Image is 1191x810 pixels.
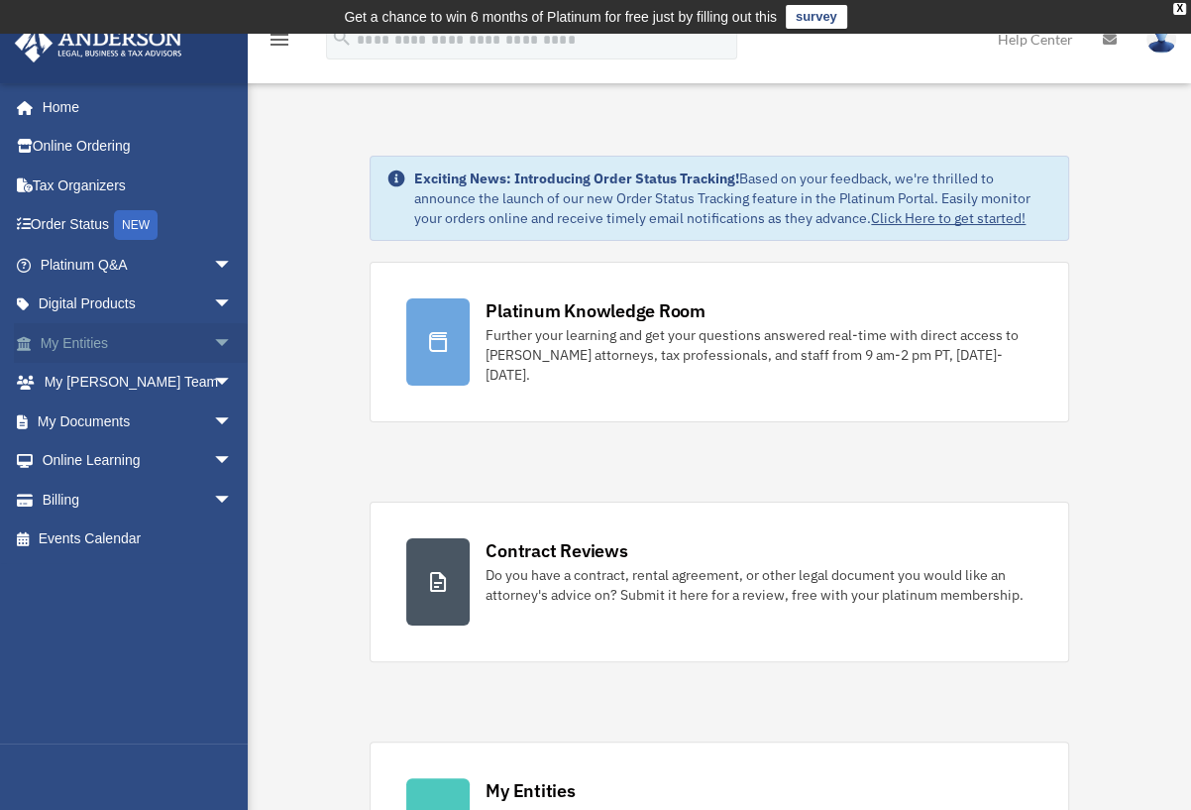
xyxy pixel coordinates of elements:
strong: Exciting News: Introducing Order Status Tracking! [414,170,739,187]
a: Order StatusNEW [14,205,263,246]
div: My Entities [486,778,575,803]
div: Based on your feedback, we're thrilled to announce the launch of our new Order Status Tracking fe... [414,169,1052,228]
span: arrow_drop_down [213,441,253,482]
div: Contract Reviews [486,538,627,563]
a: survey [786,5,847,29]
span: arrow_drop_down [213,245,253,286]
div: Do you have a contract, rental agreement, or other legal document you would like an attorney's ad... [486,565,1032,605]
a: menu [268,35,291,52]
div: close [1173,3,1186,15]
a: Click Here to get started! [871,209,1026,227]
img: User Pic [1146,25,1176,54]
a: Platinum Q&Aarrow_drop_down [14,245,263,285]
div: Platinum Knowledge Room [486,298,705,323]
div: Further your learning and get your questions answered real-time with direct access to [PERSON_NAM... [486,325,1032,385]
span: arrow_drop_down [213,323,253,364]
a: My Entitiesarrow_drop_down [14,323,263,363]
span: arrow_drop_down [213,480,253,521]
i: search [331,27,353,49]
a: Home [14,87,253,127]
span: arrow_drop_down [213,285,253,325]
div: Get a chance to win 6 months of Platinum for free just by filling out this [344,5,777,29]
a: Online Ordering [14,127,263,167]
span: arrow_drop_down [213,402,253,442]
a: Platinum Knowledge Room Further your learning and get your questions answered real-time with dire... [370,262,1069,422]
div: NEW [114,210,158,240]
a: Events Calendar [14,520,263,559]
span: arrow_drop_down [213,363,253,404]
a: My [PERSON_NAME] Teamarrow_drop_down [14,363,263,403]
a: Billingarrow_drop_down [14,480,263,520]
a: Digital Productsarrow_drop_down [14,285,263,324]
i: menu [268,28,291,52]
a: Tax Organizers [14,166,263,205]
img: Anderson Advisors Platinum Portal [9,24,188,62]
a: My Documentsarrow_drop_down [14,402,263,441]
a: Contract Reviews Do you have a contract, rental agreement, or other legal document you would like... [370,502,1069,662]
a: Online Learningarrow_drop_down [14,441,263,481]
